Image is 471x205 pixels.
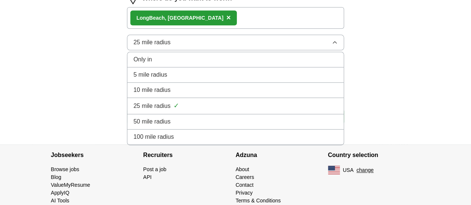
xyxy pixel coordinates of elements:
[127,35,344,50] button: 25 mile radius
[136,15,149,21] strong: Long
[226,13,231,22] span: ×
[133,102,171,110] span: 25 mile radius
[133,38,171,47] span: 25 mile radius
[133,70,167,79] span: 5 mile radius
[343,166,354,174] span: USA
[236,198,281,204] a: Terms & Conditions
[236,174,254,180] a: Careers
[51,182,90,188] a: ValueMyResume
[51,198,70,204] a: AI Tools
[51,190,70,196] a: ApplyIQ
[51,166,79,172] a: Browse jobs
[226,12,231,23] button: ×
[236,166,249,172] a: About
[143,174,152,180] a: API
[328,166,340,174] img: US flag
[133,132,174,141] span: 100 mile radius
[133,86,171,95] span: 10 mile radius
[143,166,166,172] a: Post a job
[236,182,254,188] a: Contact
[328,145,420,166] h4: Country selection
[174,101,179,111] span: ✓
[136,14,223,22] div: Beach, [GEOGRAPHIC_DATA]
[51,174,61,180] a: Blog
[356,166,373,174] button: change
[133,117,171,126] span: 50 mile radius
[133,55,152,64] span: Only in
[236,190,253,196] a: Privacy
